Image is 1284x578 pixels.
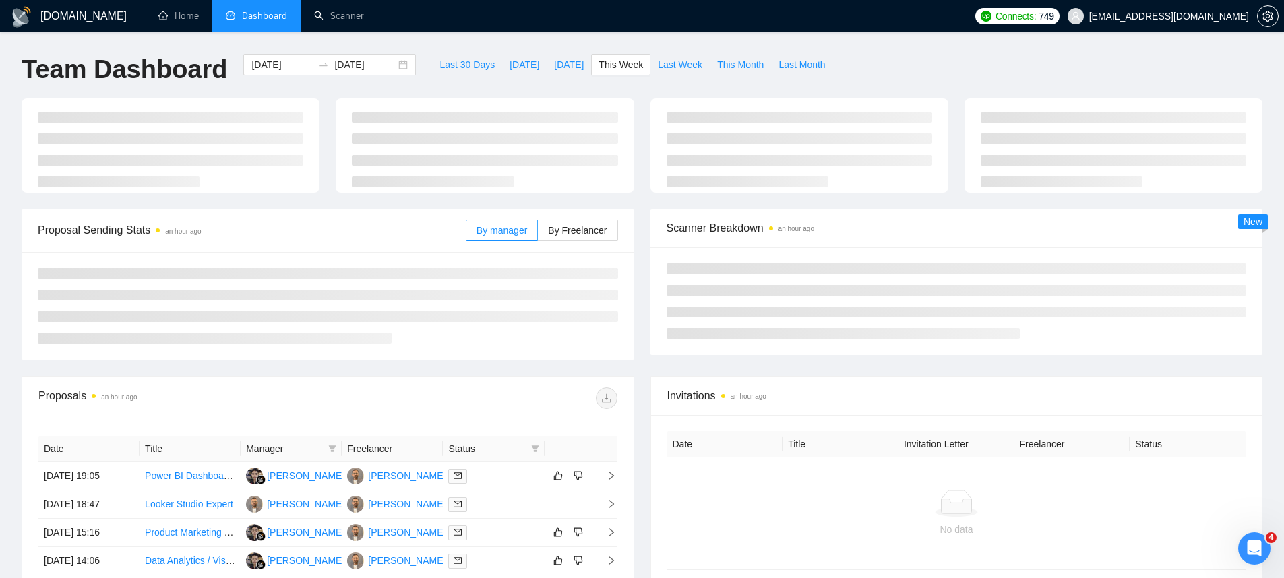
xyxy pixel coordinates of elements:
div: [PERSON_NAME] [267,468,344,483]
div: No data [678,522,1235,537]
td: Looker Studio Expert [140,490,241,519]
span: user [1071,11,1080,21]
span: dislike [574,470,583,481]
span: right [596,499,616,509]
img: SK [347,468,364,484]
a: IA[PERSON_NAME] [246,554,344,565]
span: filter [528,439,542,459]
span: Manager [246,441,323,456]
time: an hour ago [101,393,137,401]
span: filter [326,439,339,459]
span: Proposal Sending Stats [38,222,466,238]
span: Connects: [996,9,1036,24]
th: Date [38,436,140,462]
button: dislike [570,552,586,569]
span: filter [328,445,336,453]
th: Invitation Letter [898,431,1014,457]
div: [PERSON_NAME] [368,468,446,483]
button: Last 30 Days [432,54,502,75]
td: Product Marketing Generalist - Self learner with a knack for GTM and getting things done [140,519,241,547]
a: Power BI Dashboard Development from Excel [145,470,338,481]
span: Status [448,441,525,456]
span: filter [531,445,539,453]
span: [DATE] [554,57,584,72]
div: [PERSON_NAME] [368,553,446,568]
button: [DATE] [502,54,547,75]
span: Invitations [667,387,1246,404]
a: setting [1257,11,1279,22]
button: like [550,468,566,484]
a: IA[PERSON_NAME] [246,526,344,537]
th: Title [140,436,241,462]
td: [DATE] 19:05 [38,462,140,490]
span: New [1244,216,1262,227]
h1: Team Dashboard [22,54,227,86]
button: dislike [570,524,586,540]
span: like [553,555,563,566]
img: IA [246,468,263,484]
img: gigradar-bm.png [256,560,266,569]
a: Product Marketing Generalist - Self learner with a knack for GTM and getting things done [145,527,516,538]
time: an hour ago [165,228,201,235]
a: homeHome [158,10,199,22]
button: Last Month [771,54,832,75]
time: an hour ago [731,393,766,400]
img: SK [246,496,263,513]
button: This Month [710,54,771,75]
button: setting [1257,5,1279,27]
td: Data Analytics / Visualization Specialist [140,547,241,575]
span: right [596,556,616,565]
div: [PERSON_NAME] [267,496,344,511]
span: right [596,527,616,537]
a: SK[PERSON_NAME] [347,498,446,509]
td: [DATE] 18:47 [38,490,140,519]
span: mail [454,556,462,565]
button: This Week [591,54,650,75]
img: gigradar-bm.png [256,475,266,484]
span: By Freelancer [548,225,607,236]
span: 749 [1039,9,1053,24]
span: Last Week [658,57,702,72]
td: [DATE] 14:06 [38,547,140,575]
span: right [596,471,616,480]
span: dashboard [226,11,235,20]
img: gigradar-bm.png [256,532,266,541]
span: mail [454,472,462,480]
div: Proposals [38,387,328,409]
span: Dashboard [242,10,287,22]
span: setting [1258,11,1278,22]
span: mail [454,528,462,536]
a: IA[PERSON_NAME] [246,470,344,480]
a: SK[PERSON_NAME] [347,554,446,565]
td: [DATE] 15:16 [38,519,140,547]
div: [PERSON_NAME] [267,525,344,540]
span: Last 30 Days [439,57,495,72]
img: SK [347,496,364,513]
span: Last Month [778,57,825,72]
iframe: Intercom live chat [1238,532,1271,565]
span: 4 [1266,532,1277,543]
th: Manager [241,436,342,462]
img: upwork-logo.png [981,11,991,22]
input: End date [334,57,396,72]
span: swap-right [318,59,329,70]
button: like [550,552,566,569]
a: SK[PERSON_NAME] [347,470,446,480]
button: [DATE] [547,54,591,75]
img: logo [11,6,32,28]
div: [PERSON_NAME] [368,525,446,540]
button: Last Week [650,54,710,75]
span: to [318,59,329,70]
span: like [553,527,563,538]
span: Scanner Breakdown [667,220,1247,236]
th: Date [667,431,783,457]
img: IA [246,524,263,541]
span: By manager [477,225,527,236]
span: This Month [717,57,764,72]
button: dislike [570,468,586,484]
img: SK [347,552,364,569]
img: IA [246,552,263,569]
span: mail [454,500,462,508]
a: SK[PERSON_NAME] [246,498,344,509]
span: This Week [599,57,643,72]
